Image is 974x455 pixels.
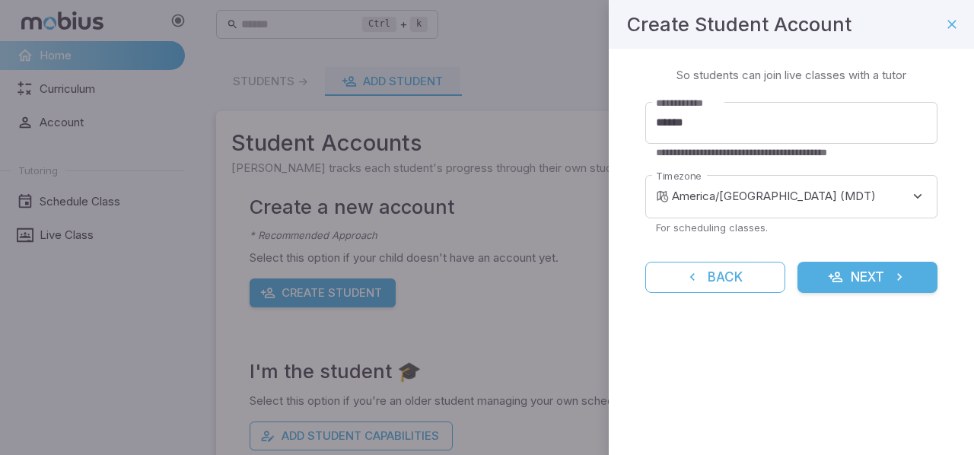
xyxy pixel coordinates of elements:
div: America/[GEOGRAPHIC_DATA] (MDT) [672,175,937,218]
label: Timezone [656,169,702,183]
p: For scheduling classes. [656,221,927,234]
p: So students can join live classes with a tutor [676,67,906,84]
button: Back [645,262,785,294]
h4: Create Student Account [627,9,851,40]
button: Next [797,262,937,294]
